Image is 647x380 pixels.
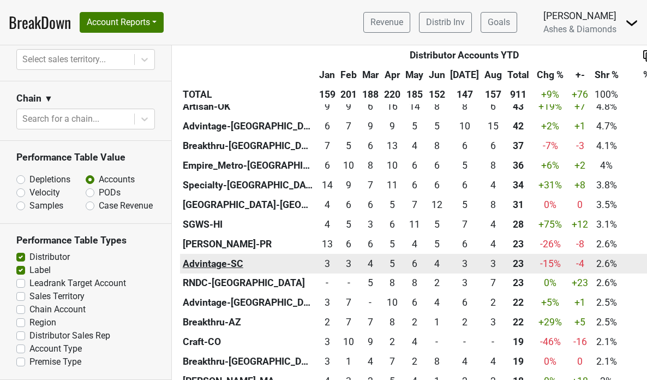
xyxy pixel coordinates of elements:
[381,274,403,293] td: 8
[426,136,448,156] td: 8
[572,198,588,212] div: 0
[360,293,381,313] td: 0
[505,97,532,116] th: 43
[448,85,482,104] th: 147
[450,217,479,231] div: 7
[381,175,403,195] td: 11
[591,65,622,85] th: Shr %: activate to sort column ascending
[531,254,569,274] td: -15 %
[429,119,445,133] div: 5
[484,119,502,133] div: 15
[338,85,360,104] th: 201
[482,215,505,234] td: 4
[338,156,360,175] td: 10
[29,277,126,290] label: Leadrank Target Account
[482,65,505,85] th: Aug: activate to sort column ascending
[531,136,569,156] td: -7 %
[9,11,71,34] a: BreakDown
[319,237,336,251] div: 13
[319,217,336,231] div: 4
[340,119,357,133] div: 7
[319,198,336,212] div: 4
[429,237,445,251] div: 5
[338,215,360,234] td: 5
[362,237,379,251] div: 6
[381,156,403,175] td: 10
[340,178,357,192] div: 9
[403,254,426,274] td: 6
[541,89,559,100] span: +9%
[180,136,316,156] th: Breakthru-[GEOGRAPHIC_DATA]
[403,274,426,293] td: 8
[507,178,529,192] div: 34
[362,178,379,192] div: 7
[180,156,316,175] th: Empire_Metro-[GEOGRAPHIC_DATA]
[448,274,482,293] td: 3
[450,99,479,114] div: 8
[484,276,502,290] div: 7
[403,156,426,175] td: 6
[543,9,616,23] div: [PERSON_NAME]
[360,65,381,85] th: Mar: activate to sort column ascending
[405,158,423,173] div: 6
[381,116,403,136] td: 9
[405,257,423,271] div: 6
[384,237,400,251] div: 5
[340,198,357,212] div: 6
[16,152,155,163] h3: Performance Table Value
[316,136,338,156] td: 7
[429,139,445,153] div: 8
[360,85,381,104] th: 188
[426,254,448,274] td: 4
[429,99,445,114] div: 8
[405,237,423,251] div: 4
[99,173,135,186] label: Accounts
[448,254,482,274] td: 3
[572,158,588,173] div: +2
[405,139,423,153] div: 4
[448,175,482,195] td: 6
[319,99,336,114] div: 9
[316,85,338,104] th: 159
[591,274,622,293] td: 2.6%
[403,195,426,215] td: 7
[448,65,482,85] th: Jul: activate to sort column ascending
[29,290,85,303] label: Sales Territory
[338,65,360,85] th: Feb: activate to sort column ascending
[429,295,445,310] div: 4
[450,119,479,133] div: 10
[384,217,400,231] div: 6
[448,293,482,313] td: 6
[429,158,445,173] div: 6
[450,139,479,153] div: 6
[360,136,381,156] td: 6
[362,295,379,310] div: -
[426,175,448,195] td: 6
[531,215,569,234] td: +75 %
[572,217,588,231] div: +12
[482,195,505,215] td: 8
[338,116,360,136] td: 7
[507,217,529,231] div: 28
[505,274,532,293] th: 23
[484,198,502,212] div: 8
[569,65,591,85] th: +-: activate to sort column ascending
[572,178,588,192] div: +8
[384,119,400,133] div: 9
[591,156,622,175] td: 4%
[448,156,482,175] td: 5
[340,139,357,153] div: 5
[338,274,360,293] td: 0
[381,136,403,156] td: 13
[338,313,360,333] td: 7
[403,234,426,254] td: 4
[360,254,381,274] td: 4
[572,119,588,133] div: +1
[381,234,403,254] td: 5
[319,257,336,271] div: 3
[316,116,338,136] td: 6
[403,293,426,313] td: 6
[316,97,338,116] td: 9
[360,313,381,333] td: 7
[384,99,400,114] div: 16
